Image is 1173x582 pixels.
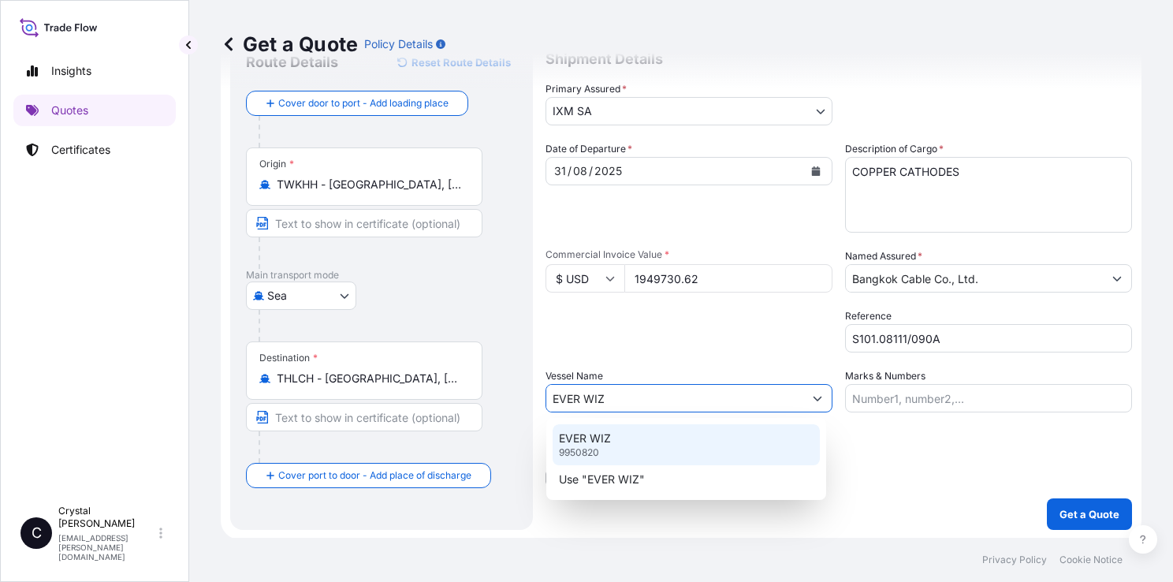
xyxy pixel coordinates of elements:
[51,103,88,118] p: Quotes
[546,81,627,97] span: Primary Assured
[278,95,449,111] span: Cover door to port - Add loading place
[553,162,568,181] div: day,
[845,308,892,324] label: Reference
[845,368,925,384] label: Marks & Numbers
[559,472,645,487] p: Use "EVER WIZ"
[589,162,593,181] div: /
[267,288,287,304] span: Sea
[1059,506,1119,522] p: Get a Quote
[845,324,1132,353] input: Your internal reference
[559,446,599,459] p: 9950820
[845,141,944,157] label: Description of Cargo
[559,431,611,446] p: EVER WIZ
[221,32,358,57] p: Get a Quote
[982,554,1047,566] p: Privacy Policy
[845,248,922,264] label: Named Assured
[1059,554,1123,566] p: Cookie Notice
[553,424,820,494] div: Suggestions
[624,264,832,293] input: Type amount
[51,63,91,79] p: Insights
[58,533,156,561] p: [EMAIL_ADDRESS][PERSON_NAME][DOMAIN_NAME]
[803,384,832,412] button: Show suggestions
[51,142,110,158] p: Certificates
[278,468,471,483] span: Cover port to door - Add place of discharge
[593,162,624,181] div: year,
[364,36,433,52] p: Policy Details
[32,525,42,541] span: C
[246,209,482,237] input: Text to appear on certificate
[246,269,517,282] p: Main transport mode
[546,141,632,157] span: Date of Departure
[846,264,1103,293] input: Full name
[803,159,829,184] button: Calendar
[277,371,463,386] input: Destination
[845,384,1132,412] input: Number1, number2,...
[572,162,589,181] div: month,
[546,248,832,261] span: Commercial Invoice Value
[259,158,294,170] div: Origin
[277,177,463,192] input: Origin
[1103,264,1131,293] button: Show suggestions
[58,505,156,530] p: Crystal [PERSON_NAME]
[246,403,482,431] input: Text to appear on certificate
[568,162,572,181] div: /
[546,444,1132,457] p: Letter of Credit
[546,368,603,384] label: Vessel Name
[546,384,803,412] input: Type to search vessel name or IMO
[246,282,356,310] button: Select transport
[553,103,592,119] span: IXM SA
[259,352,318,364] div: Destination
